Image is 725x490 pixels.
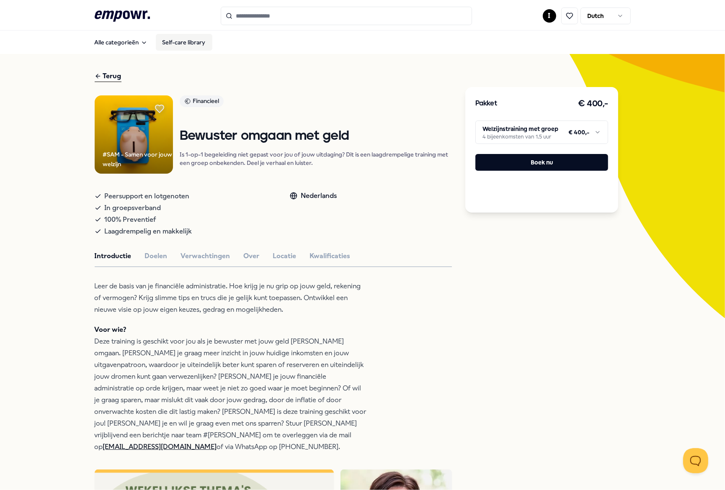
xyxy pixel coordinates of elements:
p: Deze training is geschikt voor jou als je bewuster met jouw geld [PERSON_NAME] omgaan. [PERSON_NA... [95,324,367,453]
h3: Pakket [475,98,497,109]
div: #SAM - Samen voor jouw welzijn [103,150,173,169]
div: Nederlands [290,190,337,201]
span: Laagdrempelig en makkelijk [105,226,192,237]
h3: € 400,- [578,97,608,110]
img: Product Image [95,95,173,174]
button: Verwachtingen [181,251,230,262]
button: Alle categorieën [88,34,154,51]
button: Over [244,251,260,262]
p: Is 1-op-1 begeleiding niet gepast voor jou of jouw uitdaging? Dit is een laagdrempelige training ... [180,150,452,167]
a: Financieel [180,95,452,110]
nav: Main [88,34,212,51]
div: Financieel [180,95,224,107]
a: Self-care library [156,34,212,51]
button: Introductie [95,251,132,262]
button: Locatie [273,251,297,262]
button: Boek nu [475,154,608,171]
strong: Voor wie? [95,326,126,334]
span: 100% Preventief [105,214,156,226]
button: Kwalificaties [310,251,351,262]
span: In groepsverband [105,202,161,214]
iframe: Help Scout Beacon - Open [683,448,708,473]
h1: Bewuster omgaan met geld [180,129,452,144]
input: Search for products, categories or subcategories [221,7,472,25]
a: [EMAIL_ADDRESS][DOMAIN_NAME] [103,443,217,451]
button: Doelen [145,251,168,262]
p: Leer de basis van je financiële administratie. Hoe krijg je nu grip op jouw geld, rekening of ver... [95,280,367,316]
button: I [543,9,556,23]
div: Terug [95,71,121,82]
span: Peersupport en lotgenoten [105,190,190,202]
